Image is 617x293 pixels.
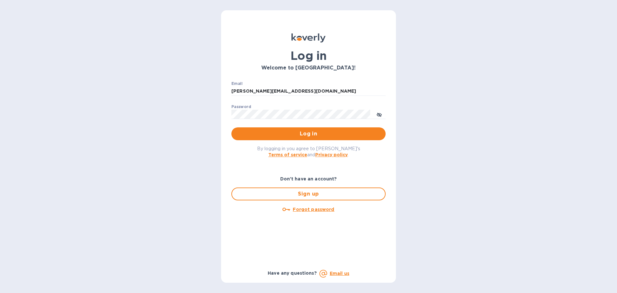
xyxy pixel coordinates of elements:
[330,271,349,276] a: Email us
[315,152,348,157] a: Privacy policy
[268,270,317,276] b: Have any questions?
[373,108,386,121] button: toggle password visibility
[231,87,386,96] input: Enter email address
[231,127,386,140] button: Log in
[291,33,326,42] img: Koverly
[293,207,334,212] u: Forgot password
[231,49,386,62] h1: Log in
[231,65,386,71] h3: Welcome to [GEOGRAPHIC_DATA]!
[231,82,243,86] label: Email
[237,130,380,138] span: Log in
[231,188,386,200] button: Sign up
[237,190,380,198] span: Sign up
[280,176,337,181] b: Don't have an account?
[231,105,251,109] label: Password
[268,152,307,157] a: Terms of service
[257,146,360,157] span: By logging in you agree to [PERSON_NAME]'s and .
